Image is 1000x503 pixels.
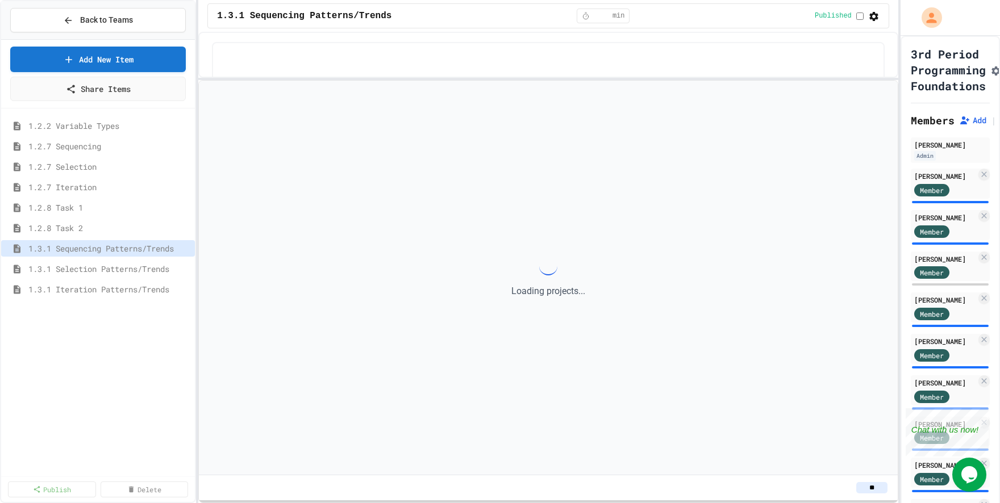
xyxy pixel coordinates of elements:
[952,458,989,492] iframe: chat widget
[991,114,997,127] span: |
[914,336,976,346] div: [PERSON_NAME]
[815,9,864,23] div: Content is published and visible to students
[920,392,944,402] span: Member
[911,112,955,128] h2: Members
[815,11,852,20] span: Published
[914,254,976,264] div: [PERSON_NAME]
[959,115,986,126] button: Add
[217,9,391,23] span: 1.3.1 Sequencing Patterns/Trends
[920,309,944,319] span: Member
[10,8,186,32] button: Back to Teams
[920,474,944,484] span: Member
[28,161,190,173] span: 1.2.7 Selection
[914,378,976,388] div: [PERSON_NAME]
[914,460,976,470] div: [PERSON_NAME]
[28,283,190,295] span: 1.3.1 Iteration Patterns/Trends
[28,140,190,152] span: 1.2.7 Sequencing
[914,212,976,223] div: [PERSON_NAME]
[914,140,986,150] div: [PERSON_NAME]
[914,151,936,161] div: Admin
[914,295,976,305] div: [PERSON_NAME]
[10,47,186,72] a: Add New Item
[911,46,986,94] h1: 3rd Period Programming Foundations
[856,12,864,20] input: publish toggle
[920,350,944,361] span: Member
[920,227,944,237] span: Member
[914,171,976,181] div: [PERSON_NAME]
[920,185,944,195] span: Member
[910,5,945,31] div: My Account
[101,481,189,497] a: Delete
[28,222,190,234] span: 1.2.8 Task 2
[10,77,186,101] a: Share Items
[906,408,989,456] iframe: chat widget
[28,263,190,275] span: 1.3.1 Selection Patterns/Trends
[8,481,96,497] a: Publish
[28,202,190,213] span: 1.2.8 Task 1
[28,181,190,193] span: 1.2.7 Iteration
[612,11,625,20] span: min
[80,14,133,26] span: Back to Teams
[28,242,190,254] span: 1.3.1 Sequencing Patterns/Trends
[511,284,585,298] p: Loading projects...
[28,120,190,132] span: 1.2.2 Variable Types
[920,267,944,278] span: Member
